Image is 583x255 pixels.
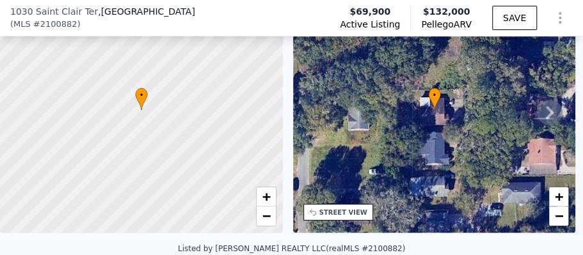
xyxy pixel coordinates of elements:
span: • [135,89,148,101]
span: − [262,208,270,224]
div: • [428,88,441,110]
div: STREET VIEW [319,208,367,217]
span: Pellego ARV [421,18,472,31]
a: Zoom out [549,206,568,226]
button: SAVE [492,6,537,30]
div: ( ) [10,18,81,31]
span: # 2100882 [33,18,77,31]
a: Zoom in [257,187,276,206]
span: MLS [13,18,31,31]
div: Listed by [PERSON_NAME] REALTY LLC (realMLS #2100882) [178,244,405,253]
a: Zoom out [257,206,276,226]
span: + [555,189,563,205]
span: • [428,89,441,101]
span: − [555,208,563,224]
span: 1030 Saint Clair Ter [10,5,98,18]
span: + [262,189,270,205]
button: Show Options [547,5,573,31]
span: $69,900 [349,5,390,18]
span: $132,000 [423,6,470,17]
span: , [GEOGRAPHIC_DATA] [98,5,195,18]
span: Active Listing [340,18,400,31]
div: • [135,88,148,110]
a: Zoom in [549,187,568,206]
